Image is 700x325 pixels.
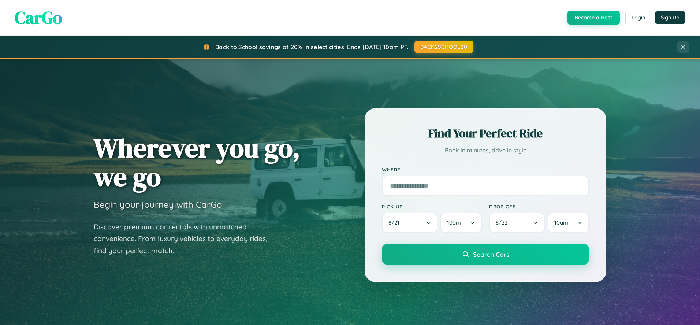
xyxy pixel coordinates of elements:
[382,213,437,233] button: 8/21
[473,250,509,258] span: Search Cars
[94,133,300,191] h1: Wherever you go, we go
[440,213,482,233] button: 10am
[496,219,511,226] span: 8 / 22
[548,213,589,233] button: 10am
[94,199,222,210] h3: Begin your journey with CarGo
[94,221,277,257] p: Discover premium car rentals with unmatched convenience. From luxury vehicles to everyday rides, ...
[388,219,403,226] span: 8 / 21
[382,244,589,265] button: Search Cars
[625,11,651,24] button: Login
[554,219,568,226] span: 10am
[382,203,482,210] label: Pick-up
[382,145,589,156] p: Book in minutes, drive in style
[655,11,685,24] button: Sign Up
[414,41,473,53] button: BACK2SCHOOL20
[382,125,589,141] h2: Find Your Perfect Ride
[15,5,62,30] span: CarGo
[215,43,409,51] span: Back to School savings of 20% in select cities! Ends [DATE] 10am PT.
[489,213,545,233] button: 8/22
[567,11,620,25] button: Become a Host
[382,166,589,173] label: Where
[447,219,461,226] span: 10am
[489,203,589,210] label: Drop-off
